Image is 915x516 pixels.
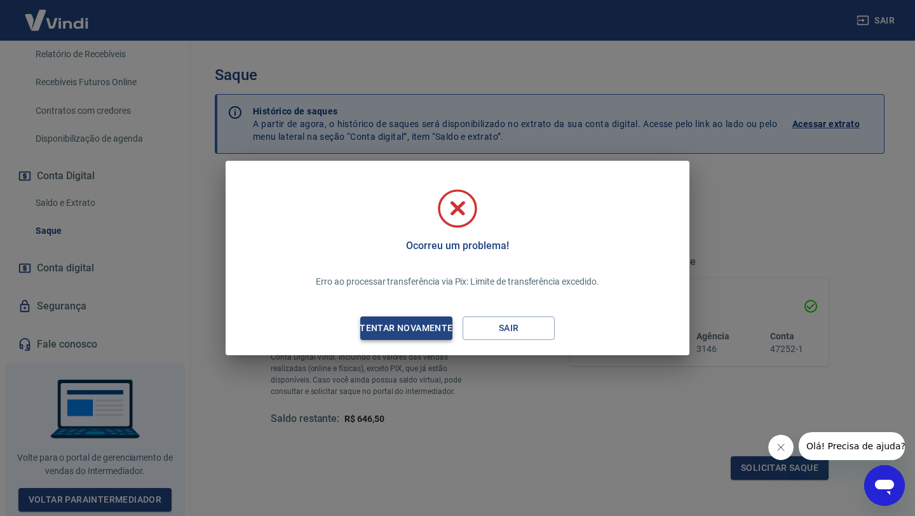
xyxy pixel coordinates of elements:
span: Olá! Precisa de ajuda? [8,9,107,19]
iframe: Botão para abrir a janela de mensagens [864,465,905,506]
iframe: Fechar mensagem [768,435,794,460]
button: Tentar novamente [360,316,452,340]
h5: Ocorreu um problema! [406,240,508,252]
iframe: Mensagem da empresa [799,432,905,460]
div: Tentar novamente [344,320,468,336]
button: Sair [463,316,555,340]
p: Erro ao processar transferência via Pix: Limite de transferência excedido. [316,275,599,289]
